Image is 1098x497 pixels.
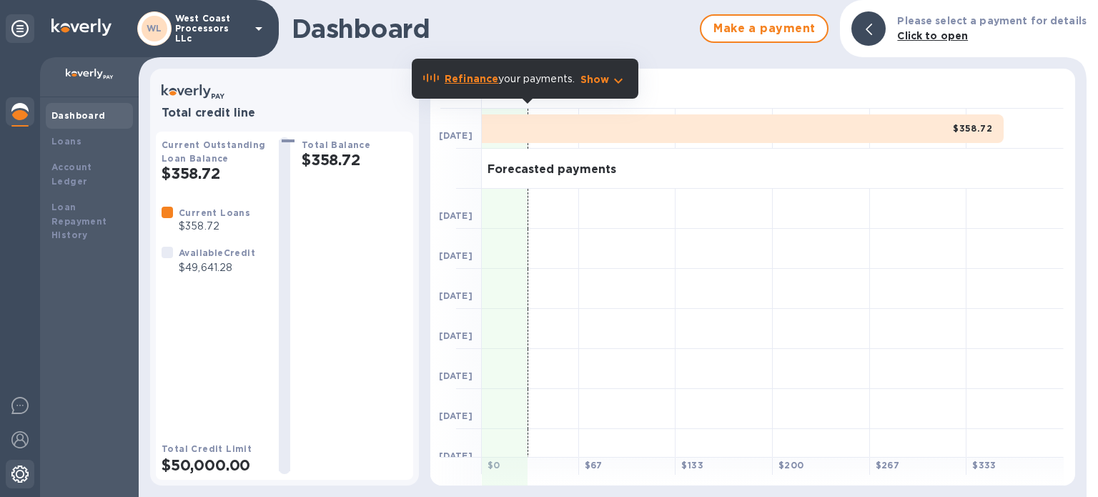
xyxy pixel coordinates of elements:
h3: Forecasted payments [488,163,616,177]
b: WL [147,23,162,34]
button: Show [580,72,627,87]
b: Total Credit Limit [162,443,252,454]
span: Make a payment [713,20,816,37]
img: Logo [51,19,112,36]
b: [DATE] [439,370,473,381]
b: [DATE] [439,210,473,221]
b: Available Credit [179,247,255,258]
b: $ 200 [778,460,804,471]
b: $ 133 [681,460,703,471]
h1: Dashboard [292,14,693,44]
b: Loan Repayment History [51,202,107,241]
b: Loans [51,136,81,147]
b: [DATE] [439,330,473,341]
b: Click to open [897,30,968,41]
b: [DATE] [439,451,473,461]
b: $358.72 [953,123,992,134]
p: $49,641.28 [179,260,255,275]
h2: $358.72 [162,164,267,182]
h2: $50,000.00 [162,456,267,474]
b: Refinance [445,73,498,84]
b: Current Outstanding Loan Balance [162,139,266,164]
b: Dashboard [51,110,106,121]
b: $ 67 [585,460,603,471]
b: Please select a payment for details [897,15,1087,26]
div: Unpin categories [6,14,34,43]
b: [DATE] [439,250,473,261]
b: Current Loans [179,207,250,218]
button: Make a payment [700,14,829,43]
h3: Total credit line [162,107,407,120]
b: [DATE] [439,130,473,141]
p: Show [580,72,610,87]
b: Total Balance [302,139,370,150]
p: West Coast Processors LLc [175,14,247,44]
h2: $358.72 [302,151,407,169]
b: $ 333 [972,460,996,471]
b: [DATE] [439,290,473,301]
b: $ 267 [876,460,900,471]
b: [DATE] [439,410,473,421]
p: your payments. [445,72,575,87]
p: $358.72 [179,219,250,234]
b: Account Ledger [51,162,92,187]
